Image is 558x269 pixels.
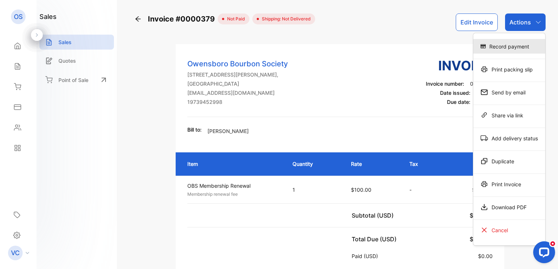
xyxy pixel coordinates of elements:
[351,160,395,168] p: Rate
[527,238,558,269] iframe: LiveChat chat widget
[473,62,545,77] div: Print packing slip
[470,235,493,243] span: $100.00
[447,99,470,105] span: Due date:
[187,71,288,78] p: [STREET_ADDRESS][PERSON_NAME],
[426,81,464,87] span: Invoice number:
[473,154,545,168] div: Duplicate
[352,211,397,220] p: Subtotal (USD)
[58,57,76,65] p: Quotes
[473,223,545,237] div: Cancel
[11,248,20,258] p: VC
[473,177,545,191] div: Print Invoice
[426,56,493,75] h3: Invoice
[14,12,23,22] p: OS
[58,76,88,84] p: Point of Sale
[148,13,218,24] span: Invoice #0000379
[187,160,278,168] p: Item
[509,18,531,27] p: Actions
[187,182,279,190] p: OBS Membership Renewal
[293,186,336,194] p: 1
[351,187,371,193] span: $100.00
[207,127,249,135] p: [PERSON_NAME]
[473,200,545,214] div: Download PDF
[470,81,493,87] span: 0000379
[39,72,114,88] a: Point of Sale
[187,126,202,133] p: Bill to:
[39,12,57,22] h1: sales
[470,212,493,219] span: $100.00
[473,131,545,145] div: Add delivery status
[409,186,434,194] p: -
[409,160,434,168] p: Tax
[473,39,545,54] div: Record payment
[187,98,288,106] p: 19739452998
[352,235,400,243] p: Total Due (USD)
[472,187,493,193] span: $100.00
[505,13,546,31] button: Actions
[259,16,311,22] span: Shipping: Not Delivered
[224,16,245,22] span: not paid
[293,160,336,168] p: Quantity
[448,160,493,168] p: Amount
[352,252,381,260] p: Paid (USD)
[187,80,288,87] p: [GEOGRAPHIC_DATA]
[39,35,114,50] a: Sales
[456,13,498,31] button: Edit Invoice
[58,38,72,46] p: Sales
[187,58,288,69] p: Owensboro Bourbon Society
[187,191,279,198] p: Membership renewal fee
[187,89,288,97] p: [EMAIL_ADDRESS][DOMAIN_NAME]
[440,90,470,96] span: Date issued:
[39,53,114,68] a: Quotes
[478,253,493,259] span: $0.00
[473,108,545,122] div: Share via link
[473,85,545,100] div: Send by email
